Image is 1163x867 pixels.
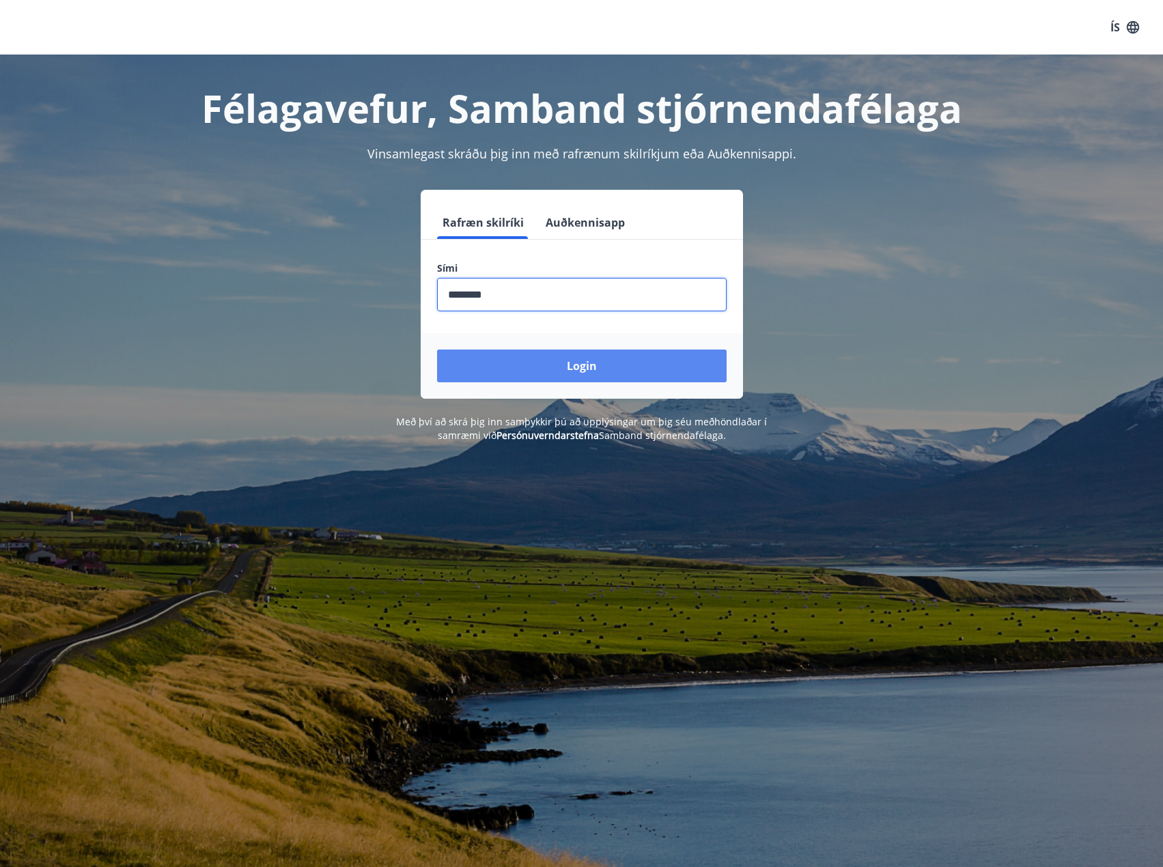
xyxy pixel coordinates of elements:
button: Login [437,350,727,382]
h1: Félagavefur, Samband stjórnendafélaga [107,82,1057,134]
span: Vinsamlegast skráðu þig inn með rafrænum skilríkjum eða Auðkennisappi. [367,145,796,162]
a: Persónuverndarstefna [496,429,599,442]
button: Rafræn skilríki [437,206,529,239]
span: Með því að skrá þig inn samþykkir þú að upplýsingar um þig séu meðhöndlaðar í samræmi við Samband... [396,415,767,442]
label: Sími [437,261,727,275]
button: Auðkennisapp [540,206,630,239]
button: ÍS [1103,15,1147,40]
